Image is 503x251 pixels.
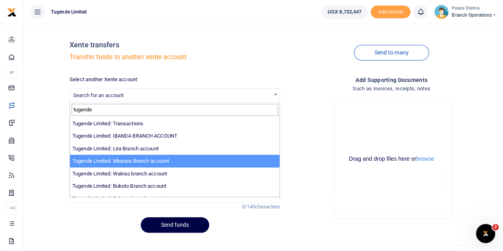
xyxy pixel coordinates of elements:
span: Branch Operations [452,12,497,19]
small: Peace Otema [452,5,497,12]
button: browse [416,156,434,161]
li: Toup your wallet [371,6,410,19]
span: Search for an account [70,88,280,102]
div: Drag and drop files here or [336,155,448,163]
iframe: Intercom live chat [476,224,495,243]
li: Wallet ballance [319,5,371,19]
button: Send funds [141,217,209,233]
label: Tugende Limited: Transactions [72,120,143,128]
h4: Add supporting Documents [286,76,497,84]
label: Tugende Limited: IBANDA BRANCH ACCOUNT [72,132,177,140]
label: Tugende Limited: Bukoto Branch account [72,182,166,190]
div: File Uploader [332,99,451,219]
label: Tugende Limited: Mbarara Branch account [72,157,169,165]
label: Tugende Limited: Wakiso branch account [72,170,167,178]
li: M [6,66,17,79]
img: logo-small [7,8,17,17]
span: Search for an account [73,92,124,98]
img: profile-user [434,5,449,19]
a: logo-small logo-large logo-large [7,9,17,15]
span: Tugende Limited [48,8,90,16]
label: Tugende Limited: Lira Branch account [72,145,159,153]
label: Select another Xente account [70,76,137,84]
span: Search for an account [70,89,280,101]
span: UGX 8,732,447 [328,8,361,16]
a: Send to many [354,45,429,60]
span: characters [255,204,280,210]
h4: Xente transfers [70,41,280,49]
a: Add money [371,8,410,14]
h4: Such as invoices, receipts, notes [286,84,497,93]
input: Search [72,104,278,116]
a: profile-user Peace Otema Branch Operations [434,5,497,19]
span: 2 [492,224,499,230]
span: 0/140 [242,204,256,210]
li: Ac [6,201,17,214]
a: UGX 8,732,447 [322,5,367,19]
span: Add money [371,6,410,19]
label: Tugende Limited: Rubaga branch account [72,195,167,203]
h5: Transfer funds to another xente account [70,53,280,61]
